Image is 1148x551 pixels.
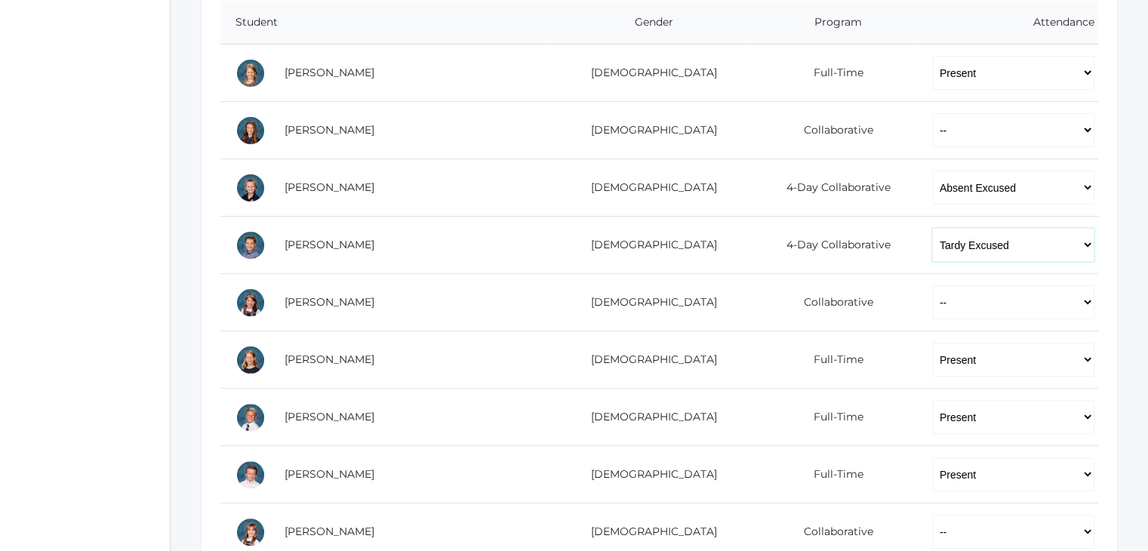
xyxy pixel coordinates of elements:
[285,238,374,251] a: [PERSON_NAME]
[235,115,266,146] div: Claire Arnold
[549,331,749,389] td: [DEMOGRAPHIC_DATA]
[220,1,549,45] th: Student
[285,180,374,194] a: [PERSON_NAME]
[748,389,917,446] td: Full-Time
[748,159,917,217] td: 4-Day Collaborative
[549,446,749,503] td: [DEMOGRAPHIC_DATA]
[549,45,749,102] td: [DEMOGRAPHIC_DATA]
[235,460,266,490] div: Timothy Edlin
[549,217,749,274] td: [DEMOGRAPHIC_DATA]
[285,352,374,366] a: [PERSON_NAME]
[549,102,749,159] td: [DEMOGRAPHIC_DATA]
[917,1,1098,45] th: Attendance
[549,389,749,446] td: [DEMOGRAPHIC_DATA]
[748,45,917,102] td: Full-Time
[748,1,917,45] th: Program
[285,410,374,423] a: [PERSON_NAME]
[748,217,917,274] td: 4-Day Collaborative
[235,230,266,260] div: James Bernardi
[549,274,749,331] td: [DEMOGRAPHIC_DATA]
[549,1,749,45] th: Gender
[748,102,917,159] td: Collaborative
[748,331,917,389] td: Full-Time
[748,274,917,331] td: Collaborative
[285,123,374,137] a: [PERSON_NAME]
[285,467,374,481] a: [PERSON_NAME]
[235,58,266,88] div: Amelia Adams
[235,345,266,375] div: Haelyn Bradley
[235,402,266,432] div: Ian Doyle
[285,66,374,79] a: [PERSON_NAME]
[285,295,374,309] a: [PERSON_NAME]
[549,159,749,217] td: [DEMOGRAPHIC_DATA]
[235,173,266,203] div: Levi Beaty
[285,525,374,538] a: [PERSON_NAME]
[235,288,266,318] div: Brynn Boyer
[235,517,266,547] div: Remy Evans
[748,446,917,503] td: Full-Time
